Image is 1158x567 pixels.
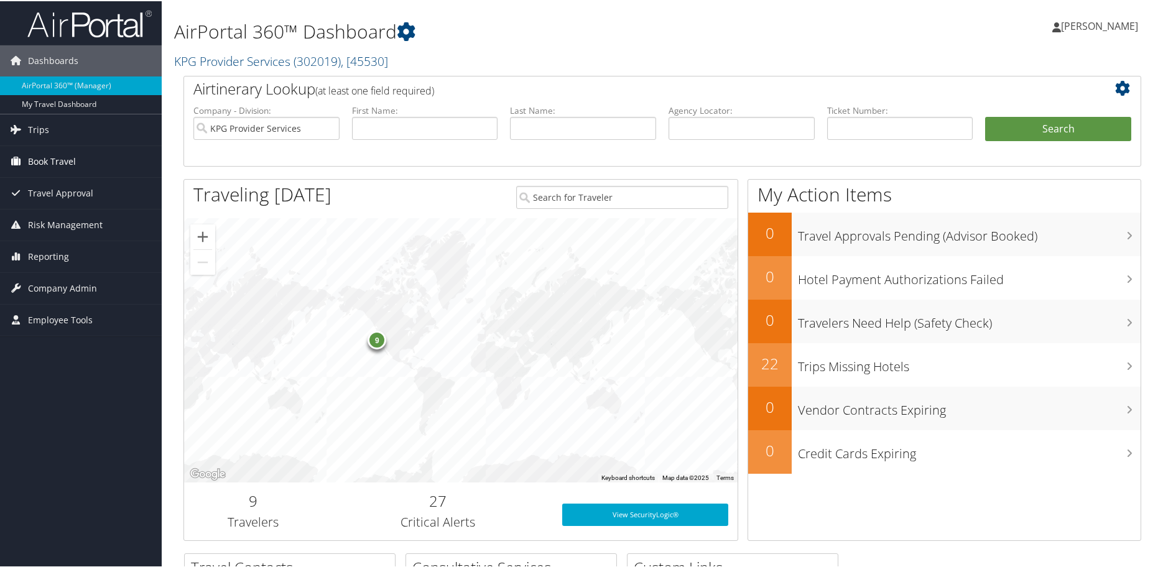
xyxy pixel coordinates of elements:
[601,472,655,481] button: Keyboard shortcuts
[193,103,340,116] label: Company - Division:
[174,17,825,44] h1: AirPortal 360™ Dashboard
[332,489,544,510] h2: 27
[827,103,973,116] label: Ticket Number:
[798,220,1141,244] h3: Travel Approvals Pending (Advisor Booked)
[516,185,728,208] input: Search for Traveler
[27,8,152,37] img: airportal-logo.png
[368,329,386,348] div: 9
[174,52,388,68] a: KPG Provider Services
[28,240,69,271] span: Reporting
[748,308,792,330] h2: 0
[748,265,792,286] h2: 0
[748,342,1141,385] a: 22Trips Missing Hotels
[193,77,1052,98] h2: Airtinerary Lookup
[748,180,1141,206] h1: My Action Items
[798,307,1141,331] h3: Travelers Need Help (Safety Check)
[748,439,792,460] h2: 0
[352,103,498,116] label: First Name:
[748,352,792,373] h2: 22
[798,264,1141,287] h3: Hotel Payment Authorizations Failed
[798,351,1141,374] h3: Trips Missing Hotels
[985,116,1131,141] button: Search
[562,502,728,525] a: View SecurityLogic®
[28,303,93,334] span: Employee Tools
[341,52,388,68] span: , [ 45530 ]
[798,438,1141,461] h3: Credit Cards Expiring
[193,489,313,510] h2: 9
[798,394,1141,418] h3: Vendor Contracts Expiring
[748,255,1141,298] a: 0Hotel Payment Authorizations Failed
[748,429,1141,472] a: 0Credit Cards Expiring
[28,272,97,303] span: Company Admin
[748,385,1141,429] a: 0Vendor Contracts Expiring
[716,473,734,480] a: Terms (opens in new tab)
[28,113,49,144] span: Trips
[662,473,709,480] span: Map data ©2025
[28,177,93,208] span: Travel Approval
[748,221,792,242] h2: 0
[1061,18,1138,32] span: [PERSON_NAME]
[669,103,815,116] label: Agency Locator:
[748,298,1141,342] a: 0Travelers Need Help (Safety Check)
[193,180,331,206] h1: Traveling [DATE]
[28,44,78,75] span: Dashboards
[1052,6,1151,44] a: [PERSON_NAME]
[193,512,313,530] h3: Travelers
[748,395,792,417] h2: 0
[190,223,215,248] button: Zoom in
[294,52,341,68] span: ( 302019 )
[28,208,103,239] span: Risk Management
[28,145,76,176] span: Book Travel
[332,512,544,530] h3: Critical Alerts
[187,465,228,481] a: Open this area in Google Maps (opens a new window)
[510,103,656,116] label: Last Name:
[187,465,228,481] img: Google
[748,211,1141,255] a: 0Travel Approvals Pending (Advisor Booked)
[190,249,215,274] button: Zoom out
[315,83,434,96] span: (at least one field required)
